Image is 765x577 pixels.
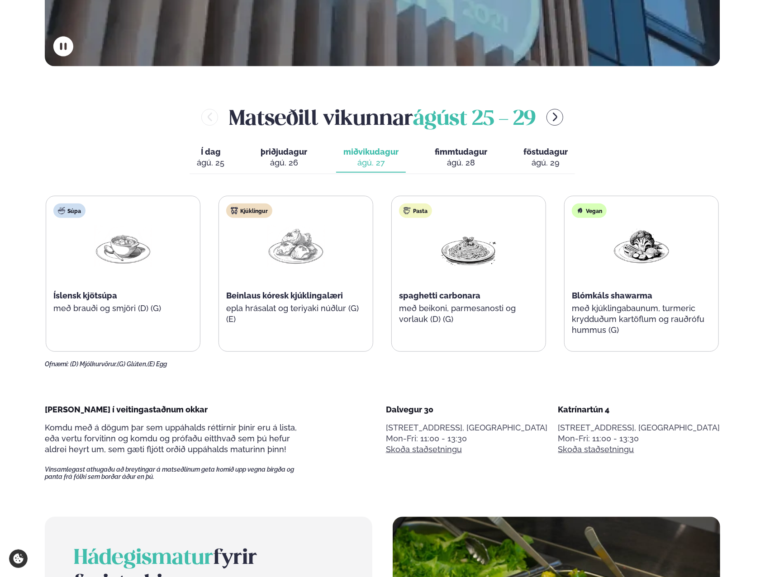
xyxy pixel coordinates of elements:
p: epla hrásalat og teriyaki núðlur (G) (E) [226,303,366,325]
div: ágú. 26 [261,157,307,168]
p: með beikoni, parmesanosti og vorlauk (D) (G) [399,303,538,325]
span: ágúst 25 - 29 [413,109,536,129]
button: Í dag ágú. 25 [190,143,232,173]
span: (E) Egg [147,360,167,368]
img: Vegan.svg [576,207,584,214]
div: Dalvegur 30 [386,404,548,415]
span: spaghetti carbonara [399,291,480,300]
span: Ofnæmi: [45,360,69,368]
span: Í dag [197,147,224,157]
img: Chicken-thighs.png [267,225,325,267]
p: með brauði og smjöri (D) (G) [53,303,193,314]
span: Íslensk kjötsúpa [53,291,117,300]
img: pasta.svg [404,207,411,214]
img: Soup.png [94,225,152,267]
div: Mon-Fri: 11:00 - 13:30 [386,433,548,444]
span: miðvikudagur [343,147,399,156]
span: Beinlaus kóresk kjúklingalæri [226,291,343,300]
a: Skoða staðsetningu [386,444,462,455]
span: Vinsamlegast athugaðu að breytingar á matseðlinum geta komið upp vegna birgða og panta frá fólki ... [45,466,310,480]
div: Katrínartún 4 [558,404,720,415]
span: þriðjudagur [261,147,307,156]
img: Vegan.png [613,225,670,267]
button: miðvikudagur ágú. 27 [336,143,406,173]
button: menu-btn-right [546,109,563,126]
p: [STREET_ADDRESS], [GEOGRAPHIC_DATA] [558,422,720,433]
div: ágú. 25 [197,157,224,168]
div: ágú. 28 [435,157,487,168]
button: menu-btn-left [201,109,218,126]
span: Hádegismatur [74,549,213,568]
img: soup.svg [58,207,65,214]
span: (G) Glúten, [117,360,147,368]
a: Cookie settings [9,549,28,568]
div: ágú. 27 [343,157,399,168]
span: (D) Mjólkurvörur, [70,360,117,368]
div: Vegan [572,203,607,218]
div: Kjúklingur [226,203,272,218]
span: Blómkáls shawarma [572,291,652,300]
span: [PERSON_NAME] í veitingastaðnum okkar [45,405,208,414]
p: með kjúklingabaunum, turmeric krydduðum kartöflum og rauðrófu hummus (G) [572,303,711,336]
div: Pasta [399,203,432,218]
button: fimmtudagur ágú. 28 [428,143,494,173]
div: Súpa [53,203,86,218]
button: föstudagur ágú. 29 [516,143,575,173]
span: föstudagur [523,147,568,156]
div: ágú. 29 [523,157,568,168]
img: chicken.svg [231,207,238,214]
span: Komdu með á dögum þar sem uppáhalds réttirnir þínir eru á lista, eða vertu forvitinn og komdu og ... [45,423,297,454]
img: Spagetti.png [440,225,498,267]
p: [STREET_ADDRESS], [GEOGRAPHIC_DATA] [386,422,548,433]
span: fimmtudagur [435,147,487,156]
h2: Matseðill vikunnar [229,103,536,132]
a: Skoða staðsetningu [558,444,634,455]
button: þriðjudagur ágú. 26 [253,143,314,173]
div: Mon-Fri: 11:00 - 13:30 [558,433,720,444]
